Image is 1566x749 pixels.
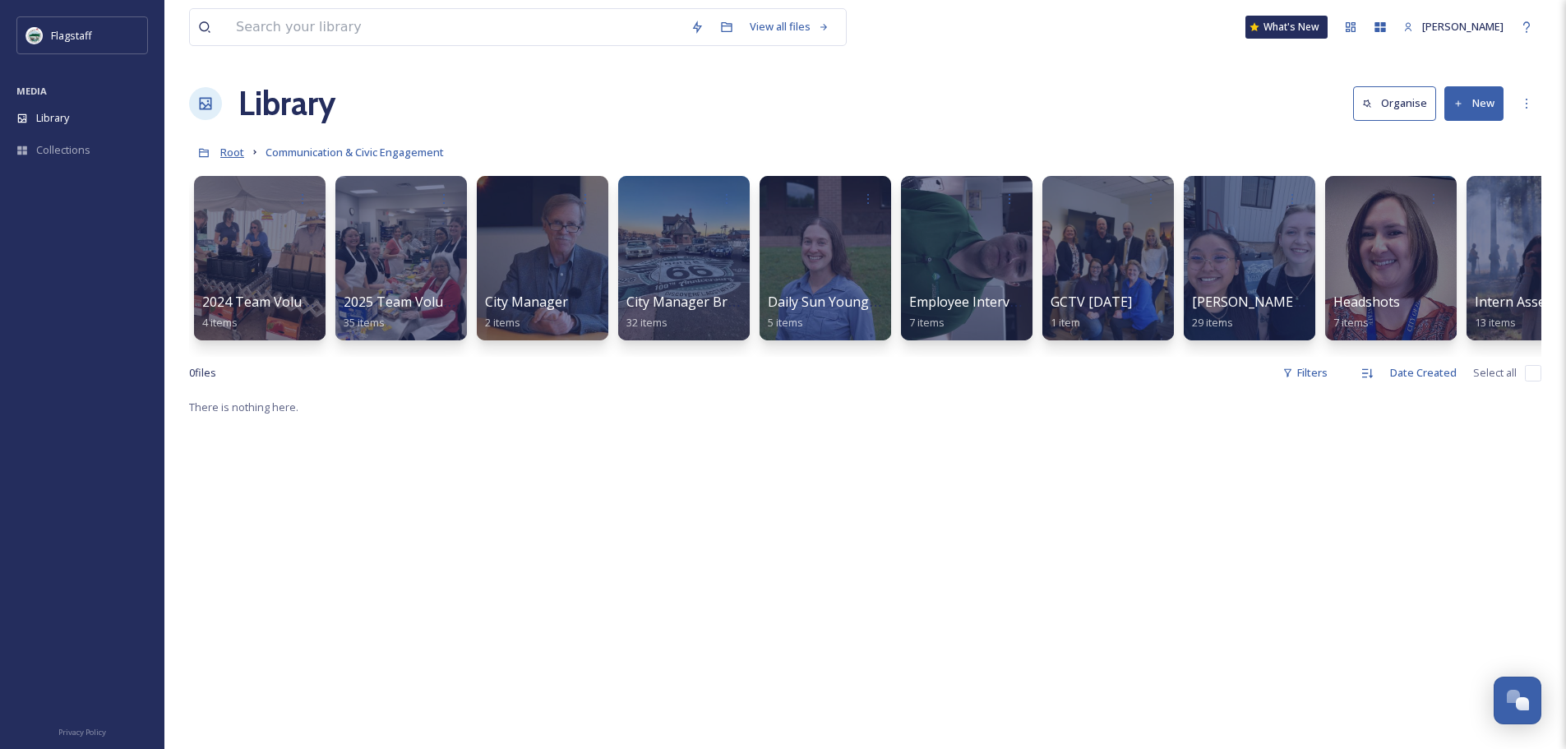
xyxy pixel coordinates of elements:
[344,294,497,330] a: 2025 Team Volunteering35 items
[1333,315,1369,330] span: 7 items
[741,11,838,43] a: View all files
[36,142,90,158] span: Collections
[344,315,385,330] span: 35 items
[1333,293,1400,311] span: Headshots
[58,727,106,737] span: Privacy Policy
[1192,294,1492,330] a: [PERSON_NAME] and [PERSON_NAME] Outtakes29 items
[220,142,244,162] a: Root
[344,293,497,311] span: 2025 Team Volunteering
[202,315,238,330] span: 4 items
[1333,294,1400,330] a: Headshots7 items
[768,293,1063,311] span: Daily Sun Young Professionals of Flagstaff 2025
[1475,315,1516,330] span: 13 items
[26,27,43,44] img: images%20%282%29.jpeg
[1192,315,1233,330] span: 29 items
[1395,11,1512,43] a: [PERSON_NAME]
[485,315,520,330] span: 2 items
[909,293,1037,311] span: Employee Interviews
[1444,86,1504,120] button: New
[189,400,298,414] span: There is nothing here.
[1192,293,1492,311] span: [PERSON_NAME] and [PERSON_NAME] Outtakes
[1473,365,1517,381] span: Select all
[626,315,668,330] span: 32 items
[485,293,568,311] span: City Manager
[1494,677,1541,724] button: Open Chat
[228,9,682,45] input: Search your library
[1422,19,1504,34] span: [PERSON_NAME]
[909,315,945,330] span: 7 items
[1051,294,1132,330] a: GCTV [DATE]1 item
[626,293,819,311] span: City Manager Brochure Photos
[189,365,216,381] span: 0 file s
[909,294,1037,330] a: Employee Interviews7 items
[768,315,803,330] span: 5 items
[58,721,106,741] a: Privacy Policy
[36,110,69,126] span: Library
[626,294,819,330] a: City Manager Brochure Photos32 items
[485,294,568,330] a: City Manager2 items
[1051,293,1132,311] span: GCTV [DATE]
[768,294,1063,330] a: Daily Sun Young Professionals of Flagstaff 20255 items
[202,294,373,330] a: 2024 Team Volunteer Event4 items
[202,293,373,311] span: 2024 Team Volunteer Event
[266,142,444,162] a: Communication & Civic Engagement
[1051,315,1080,330] span: 1 item
[1274,357,1336,389] div: Filters
[1475,293,1557,311] span: Intern Assets
[266,145,444,160] span: Communication & Civic Engagement
[16,85,47,97] span: MEDIA
[51,28,92,43] span: Flagstaff
[238,79,335,128] a: Library
[1382,357,1465,389] div: Date Created
[1245,16,1328,39] a: What's New
[220,145,244,160] span: Root
[1353,86,1436,120] button: Organise
[1475,294,1557,330] a: Intern Assets13 items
